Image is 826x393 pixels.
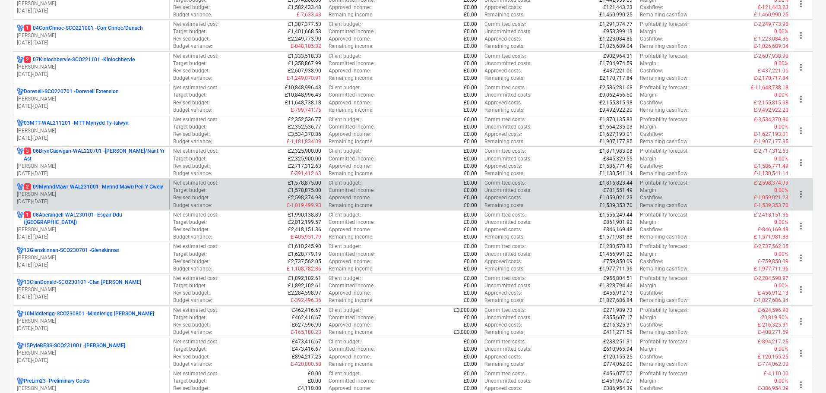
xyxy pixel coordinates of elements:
p: [DATE] - [DATE] [17,7,166,15]
p: Remaining income : [329,11,373,19]
p: Client budget : [329,53,361,60]
span: more_vert [796,62,806,72]
p: £-1,627,193.01 [754,131,788,138]
p: 15PyleBESS-SCO231001 - [PERSON_NAME] [24,342,125,349]
p: £-2,249,773.90 [754,21,788,28]
p: £1,990,138.89 [288,211,321,219]
p: Uncommitted costs : [484,123,532,131]
p: £781,551.49 [603,187,633,194]
p: Remaining cashflow : [640,107,689,114]
p: Client budget : [329,179,361,187]
p: £0.00 [464,35,477,43]
p: Client budget : [329,148,361,155]
div: PreLim23 -Preliminary Costs[PERSON_NAME] [17,377,166,392]
p: £0.00 [464,53,477,60]
p: £-1,586,771.49 [754,163,788,170]
p: £-1,181,834.09 [287,138,321,145]
p: Cashflow : [640,35,663,43]
span: 2 [24,56,31,63]
span: 1 [24,25,31,31]
p: £2,325,900.00 [288,148,321,155]
p: Committed costs : [484,148,526,155]
p: Client budget : [329,211,361,219]
p: Target budget : [173,155,207,163]
p: £2,325,900.00 [288,155,321,163]
p: £1,704,974.59 [599,60,633,67]
p: [PERSON_NAME] [17,286,166,293]
p: Approved income : [329,99,371,107]
p: Remaining income : [329,43,373,50]
p: Profitability forecast : [640,148,689,155]
p: £1,539,353.70 [599,202,633,209]
p: £0.00 [464,116,477,123]
p: [PERSON_NAME] [17,191,166,198]
p: Target budget : [173,60,207,67]
p: Approved costs : [484,4,522,11]
span: more_vert [796,221,806,231]
p: £-2,170,717.84 [754,75,788,82]
span: more_vert [796,348,806,358]
p: £0.00 [464,123,477,131]
p: Remaining cashflow : [640,170,689,177]
span: 1 [24,211,31,218]
p: £10,848,996.43 [285,84,321,91]
p: £0.00 [464,187,477,194]
p: Remaining costs : [484,75,525,82]
p: £3,534,370.86 [288,131,321,138]
p: [PERSON_NAME] [17,63,166,71]
span: more_vert [796,126,806,136]
p: £0.00 [464,163,477,170]
p: £-1,907,177.85 [754,138,788,145]
p: 0.00% [774,60,788,67]
p: Approved income : [329,4,371,11]
span: 2 [24,183,31,190]
p: £0.00 [464,211,477,219]
p: £-9,492,922.20 [754,107,788,114]
p: Approved income : [329,194,371,201]
p: £0.00 [464,170,477,177]
p: £-7,633.48 [297,11,321,19]
p: £0.00 [464,43,477,50]
span: more_vert [796,284,806,295]
p: £1,401,668.58 [288,28,321,35]
p: £-391,412.63 [291,170,321,177]
div: 209MynndMawr-WAL231001 -Mynnd Mawr/Pen Y Gwely[PERSON_NAME][DATE]-[DATE] [17,183,166,205]
p: £1,870,135.83 [599,116,633,123]
p: £1,059,021.23 [599,194,633,201]
p: 12Glenskinnan-SCO230701 - Glenskinnan [24,247,120,254]
div: Project has multi currencies enabled [17,310,24,318]
p: Remaining costs : [484,107,525,114]
p: Cashflow : [640,131,663,138]
p: £-11,648,738.18 [751,84,788,91]
p: [PERSON_NAME] [17,127,166,135]
div: Dorenell-SCO220701 -Dorenell Extension[PERSON_NAME][DATE]-[DATE] [17,88,166,110]
p: Revised budget : [173,99,210,107]
p: £1,026,689.04 [599,43,633,50]
span: more_vert [796,94,806,104]
p: PreLim23 - Preliminary Costs [24,377,89,385]
p: Budget variance : [173,43,212,50]
p: £0.00 [464,84,477,91]
p: £1,130,541.14 [599,170,633,177]
p: £0.00 [464,155,477,163]
p: Revised budget : [173,194,210,201]
div: 306BrynCadwgan-WAL220701 -[PERSON_NAME]/Nant Yr Ast[PERSON_NAME][DATE]-[DATE] [17,148,166,177]
p: [DATE] - [DATE] [17,135,166,142]
p: Remaining costs : [484,43,525,50]
p: Client budget : [329,116,361,123]
p: 06BrynCadwgan-WAL220701 - [PERSON_NAME]/Nant Yr Ast [24,148,166,162]
p: Revised budget : [173,131,210,138]
p: £0.00 [464,4,477,11]
p: [DATE] - [DATE] [17,325,166,332]
p: £0.00 [464,138,477,145]
p: Margin : [640,91,658,99]
p: Budget variance : [173,170,212,177]
p: Remaining income : [329,107,373,114]
p: [DATE] - [DATE] [17,198,166,205]
span: more_vert [796,253,806,263]
p: £-437,221.06 [758,67,788,75]
p: £1,460,990.25 [599,11,633,19]
p: Margin : [640,155,658,163]
p: 10Middlerigg-SCO230801 - Middlerigg [PERSON_NAME] [24,310,154,318]
p: £1,358,867.99 [288,60,321,67]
